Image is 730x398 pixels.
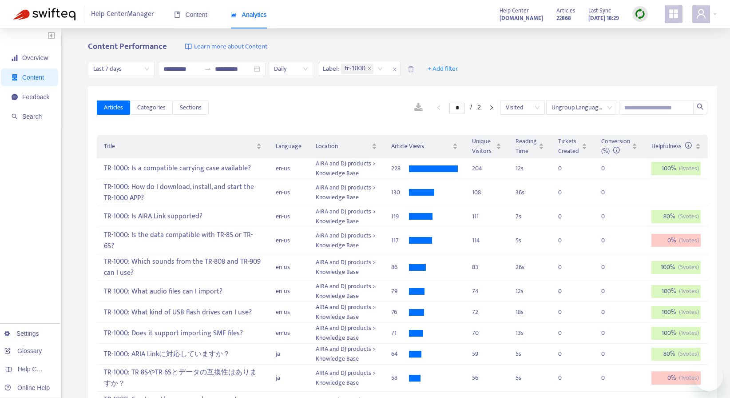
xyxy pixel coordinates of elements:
span: Help Centers [18,366,54,373]
div: 0 [601,188,619,197]
div: 108 [472,188,501,197]
th: Language [269,135,309,158]
a: Learn more about Content [185,42,267,52]
div: 0 [558,286,576,296]
span: Unique Visitors [472,137,494,156]
span: Daily [274,62,308,76]
span: left [436,105,441,110]
span: Label : [319,62,340,76]
button: right [484,102,499,113]
div: TR-1000: Is a compatible carrying case available? [104,161,262,176]
div: 5 s [516,349,544,359]
div: 12 s [516,164,544,173]
div: 0 [558,164,576,173]
span: book [174,12,180,18]
div: 0 [558,307,576,317]
div: 0 [601,307,619,317]
span: ( 1 votes) [679,328,699,338]
div: 100 % [651,162,701,175]
li: Next Page [484,102,499,113]
td: AIRA and DJ products > Knowledge Base [309,281,384,302]
span: Reading Time [516,137,537,156]
span: ( 5 votes) [678,349,699,359]
span: Feedback [22,93,49,101]
div: 0 [558,212,576,221]
span: container [12,74,18,80]
span: appstore [668,8,679,19]
button: Categories [130,101,173,115]
div: 0 [601,212,619,221]
span: Helpfulness [651,141,692,151]
div: 7 s [516,212,544,221]
div: 0 % [651,234,701,247]
div: 71 [391,328,409,338]
div: 83 [472,262,501,272]
span: Conversion (%) [601,136,630,156]
span: signal [12,55,18,61]
div: 70 [472,328,501,338]
td: en-us [269,254,309,281]
div: 228 [391,164,409,173]
td: ja [269,365,309,392]
div: 100 % [651,306,701,319]
div: 58 [391,373,409,383]
a: Glossary [4,347,42,354]
span: + Add filter [428,64,458,74]
td: en-us [269,323,309,344]
div: 79 [391,286,409,296]
span: message [12,94,18,100]
span: to [204,65,211,72]
span: Help Center [500,6,529,16]
li: Previous Page [432,102,446,113]
td: en-us [269,158,309,179]
div: 0 [601,236,619,245]
span: Last Sync [588,6,611,16]
span: right [489,105,494,110]
div: 0 % [651,371,701,385]
button: Sections [173,101,209,115]
div: 0 [601,349,619,359]
span: Overview [22,54,48,61]
button: Articles [97,101,130,115]
span: ( 1 votes) [679,286,699,296]
div: TR-1000: Is the data compatible with TR-8S or TR-6S? [104,228,262,253]
img: sync.dc5367851b00ba804db3.png [635,8,646,20]
div: TR-1000: What kind of USB flash drives can I use? [104,305,262,320]
div: 5 s [516,373,544,383]
span: tr-1000 [345,64,365,74]
div: 0 [601,373,619,383]
td: AIRA and DJ products > Knowledge Base [309,158,384,179]
span: Last 7 days [93,62,149,76]
div: 111 [472,212,501,221]
span: swap-right [204,65,211,72]
span: ( 5 votes) [678,212,699,221]
a: Settings [4,330,39,337]
div: 59 [472,349,501,359]
div: TR-1000: What audio files can I import? [104,284,262,299]
div: TR-1000: Does it support importing SMF files? [104,326,262,341]
span: Title [104,141,254,151]
span: close [367,66,372,72]
div: 114 [472,236,501,245]
span: Analytics [230,11,267,18]
span: Ungroup Languages [551,101,612,114]
td: ja [269,344,309,365]
span: / [470,104,472,111]
td: en-us [269,227,309,254]
td: AIRA and DJ products > Knowledge Base [309,323,384,344]
span: ( 1 votes) [679,236,699,245]
div: TR-1000: TR-8SやTR-6Sとデータの互換性はありますか？ [104,365,262,391]
div: 5 s [516,236,544,245]
div: 12 s [516,286,544,296]
span: delete [408,66,414,72]
span: ( 5 votes) [678,262,699,272]
span: Articles [556,6,575,16]
span: Articles [104,103,123,113]
th: Unique Visitors [465,135,508,158]
div: 72 [472,307,501,317]
td: AIRA and DJ products > Knowledge Base [309,227,384,254]
div: 76 [391,307,409,317]
span: ( 1 votes) [679,164,699,173]
div: 64 [391,349,409,359]
div: TR-1000: Is AIRA Link supported? [104,209,262,224]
